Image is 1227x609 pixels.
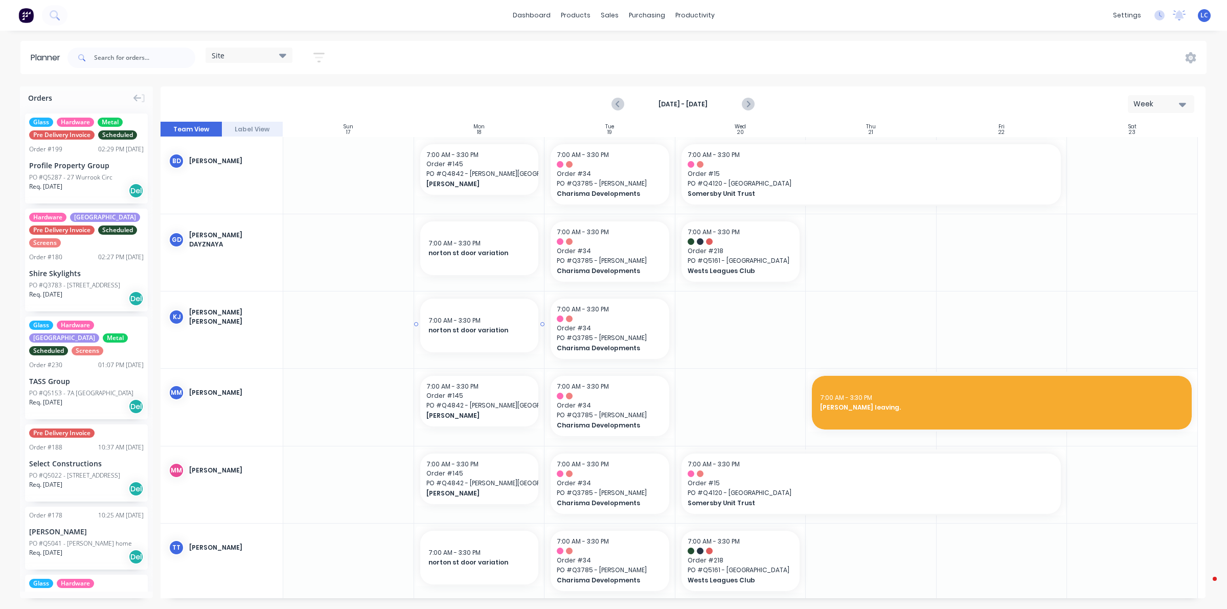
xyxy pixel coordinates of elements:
span: Req. [DATE] [29,182,62,191]
div: Order # 180 [29,253,62,262]
span: Charisma Developments [557,576,652,585]
button: Label View [222,122,283,137]
span: 7:00 AM - 3:30 PM [557,150,609,159]
span: Pre Delivery Invoice [29,130,95,140]
span: Somersby Unit Trust [688,499,1018,508]
span: Charisma Developments [557,421,652,430]
div: 17 [346,130,350,135]
span: Req. [DATE] [29,548,62,557]
span: Somersby Unit Trust [688,189,1018,198]
span: PO # Q5161 - [GEOGRAPHIC_DATA] [688,256,794,265]
span: Charisma Developments [557,266,652,276]
span: Wests Leagues Club [688,266,783,276]
span: 7:00 AM - 3:30 PM [426,382,479,391]
div: Del [128,291,144,306]
span: Order # 34 [557,401,663,410]
div: sales [596,8,624,23]
input: Search for orders... [94,48,195,68]
span: 7:00 AM - 3:30 PM [688,537,740,546]
div: Planner [31,52,65,64]
div: Del [128,183,144,198]
span: Pre Delivery Invoice [29,225,95,235]
div: purchasing [624,8,670,23]
span: Pre Delivery Invoice [29,428,95,438]
span: Site [212,50,224,61]
div: 19 [607,130,612,135]
span: 7:00 AM - 3:30 PM [688,460,740,468]
div: 23 [1129,130,1135,135]
span: Metal [103,333,128,343]
span: 7:00 AM - 3:30 PM [557,305,609,313]
span: 7:00 AM - 3:30 PM [820,393,872,402]
span: 7:00 AM - 3:30 PM [428,316,481,325]
span: Charisma Developments [557,344,652,353]
div: [PERSON_NAME] Dayznaya [189,231,275,249]
button: Week [1128,95,1194,113]
span: Order # 145 [426,469,533,478]
span: Hardware [57,579,94,588]
span: PO # Q3785 - [PERSON_NAME] [557,566,663,575]
span: [PERSON_NAME] [426,411,522,420]
div: BD [169,153,184,169]
div: [PERSON_NAME] [189,466,275,475]
div: 10:37 AM [DATE] [98,443,144,452]
span: Scheduled [98,130,137,140]
div: PO #Q5153 - 7A [GEOGRAPHIC_DATA] [29,389,133,398]
div: Del [128,481,144,497]
span: Order # 218 [688,556,794,565]
span: Screens [72,346,103,355]
span: Order # 34 [557,246,663,256]
div: [PERSON_NAME] [189,388,275,397]
span: Metal [98,118,123,127]
span: Glass [29,579,53,588]
div: PO #Q5041 - [PERSON_NAME] home [29,539,132,548]
div: 01:07 PM [DATE] [98,360,144,370]
span: Req. [DATE] [29,480,62,489]
div: MM [169,463,184,478]
span: Hardware [57,118,94,127]
div: Profile Property Group [29,160,144,171]
div: Order # 230 [29,360,62,370]
span: Scheduled [98,225,137,235]
div: Sun [344,124,353,130]
span: PO # Q4120 - [GEOGRAPHIC_DATA] [688,488,1055,498]
div: Fri [998,124,1005,130]
span: Order # 34 [557,556,663,565]
span: norton st door variation [428,558,531,567]
div: [PERSON_NAME] [PERSON_NAME] [189,308,275,326]
span: PO # Q4120 - [GEOGRAPHIC_DATA] [688,179,1055,188]
span: Glass [29,321,53,330]
span: Order # 218 [688,246,794,256]
span: 7:00 AM - 3:30 PM [557,228,609,236]
div: PO #Q5022 - [STREET_ADDRESS] [29,471,120,480]
div: Order # 188 [29,443,62,452]
div: 22 [998,130,1005,135]
span: Order # 15 [688,479,1055,488]
span: PO # Q4842 - [PERSON_NAME][GEOGRAPHIC_DATA] [426,479,533,488]
div: productivity [670,8,720,23]
span: Charisma Developments [557,189,652,198]
div: TASS Group [29,376,144,387]
div: GD [169,232,184,247]
div: products [556,8,596,23]
span: Screens [29,238,61,247]
div: Order # 199 [29,145,62,154]
span: 7:00 AM - 3:30 PM [557,537,609,546]
div: 10:25 AM [DATE] [98,511,144,520]
span: 7:00 AM - 3:30 PM [557,460,609,468]
button: Team View [161,122,222,137]
strong: [DATE] - [DATE] [632,100,734,109]
span: Charisma Developments [557,499,652,508]
div: Thu [866,124,876,130]
span: 7:00 AM - 3:30 PM [428,239,481,247]
iframe: Intercom live chat [1192,574,1217,599]
span: Req. [DATE] [29,290,62,299]
span: PO # Q3785 - [PERSON_NAME] [557,333,663,343]
span: [GEOGRAPHIC_DATA] [70,213,140,222]
span: 7:00 AM - 3:30 PM [428,548,481,557]
div: [PERSON_NAME] [189,156,275,166]
span: [PERSON_NAME] [426,179,522,189]
div: KJ [169,309,184,325]
div: Order # 178 [29,511,62,520]
span: Order # 34 [557,169,663,178]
